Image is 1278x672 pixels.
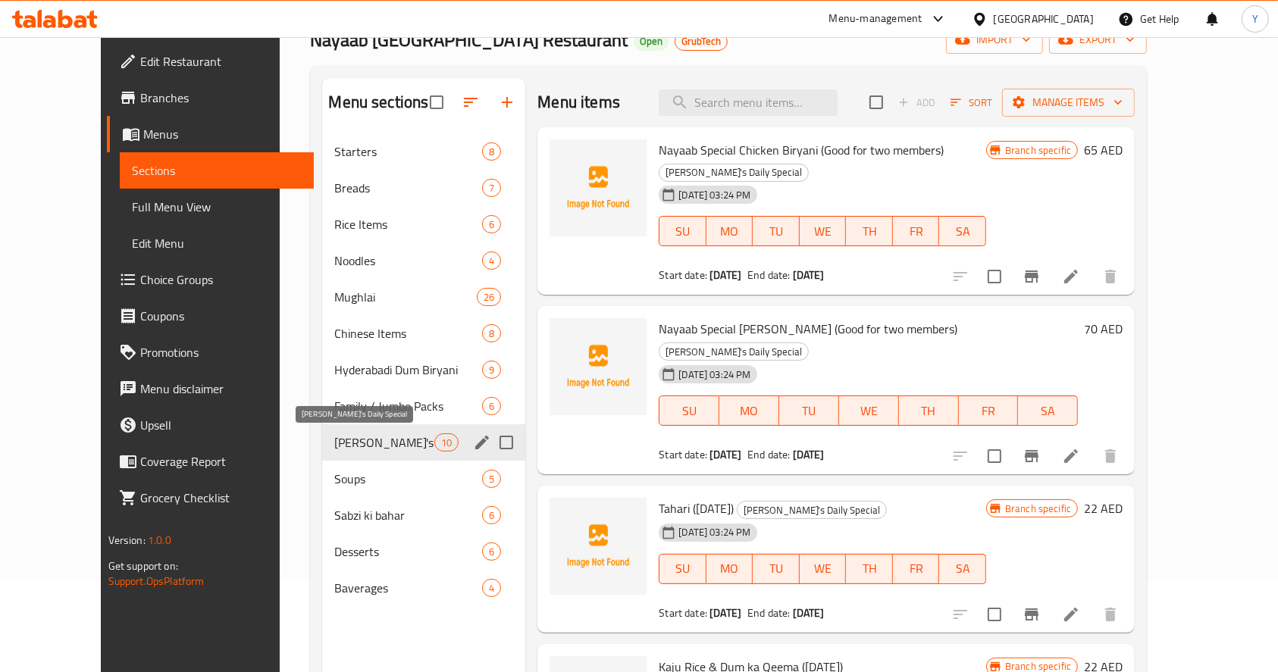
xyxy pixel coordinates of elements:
[322,352,525,388] div: Hyderabadi Dum Biryani9
[334,288,477,306] div: Mughlai
[979,440,1010,472] span: Select to update
[839,395,899,426] button: WE
[107,480,315,516] a: Grocery Checklist
[334,361,482,379] span: Hyderabadi Dum Biryani
[747,265,790,285] span: End date:
[334,397,482,415] div: Family / Jumbo Packs
[322,315,525,352] div: Chinese Items8
[132,161,302,180] span: Sections
[482,179,501,197] div: items
[659,164,809,182] div: Nayaab's Daily Special
[893,554,940,584] button: FR
[120,189,315,225] a: Full Menu View
[322,127,525,612] nav: Menu sections
[108,530,146,550] span: Version:
[483,363,500,377] span: 9
[666,400,713,422] span: SU
[939,216,986,246] button: SA
[947,91,996,114] button: Sort
[713,220,747,242] span: MO
[322,206,525,242] div: Rice Items6
[140,307,302,325] span: Coupons
[322,242,525,279] div: Noodles4
[482,252,501,270] div: items
[483,399,500,414] span: 6
[334,252,482,270] span: Noodles
[1013,258,1050,295] button: Branch-specific-item
[483,145,500,159] span: 8
[793,603,825,623] b: [DATE]
[941,91,1002,114] span: Sort items
[107,370,315,407] a: Menu disclaimer
[120,225,315,261] a: Edit Menu
[550,318,647,415] img: Nayaab Special Mutton Biryani (Good for two members)
[659,342,809,361] div: Nayaab's Daily Special
[140,343,302,361] span: Promotions
[899,395,959,426] button: TH
[471,431,493,454] button: edit
[759,558,794,580] span: TU
[706,216,753,246] button: MO
[659,216,706,246] button: SU
[959,395,1019,426] button: FR
[107,443,315,480] a: Coverage Report
[806,220,841,242] span: WE
[845,400,893,422] span: WE
[659,445,707,464] span: Start date:
[1061,30,1135,49] span: export
[1013,438,1050,474] button: Branch-specific-item
[659,497,734,520] span: Tahari ([DATE])
[666,558,700,580] span: SU
[107,261,315,298] a: Choice Groups
[958,30,1031,49] span: import
[659,395,719,426] button: SU
[709,603,741,623] b: [DATE]
[1084,139,1123,161] h6: 65 AED
[659,265,707,285] span: Start date:
[659,317,957,340] span: Nayaab Special [PERSON_NAME] (Good for two members)
[846,554,893,584] button: TH
[675,35,727,48] span: GrubTech
[483,181,500,195] span: 7
[108,556,178,576] span: Get support on:
[1013,596,1050,633] button: Branch-specific-item
[1084,318,1123,339] h6: 70 AED
[1084,498,1123,519] h6: 22 AED
[672,525,756,539] span: [DATE] 03:24 PM
[1002,89,1135,117] button: Manage items
[634,33,669,51] div: Open
[709,445,741,464] b: [DATE]
[140,380,302,398] span: Menu disclaimer
[999,143,1077,158] span: Branch specific
[800,216,847,246] button: WE
[550,139,647,236] img: Nayaab Special Chicken Biryani (Good for two members)
[322,461,525,497] div: Soups5
[482,542,501,561] div: items
[334,470,482,488] span: Soups
[939,554,986,584] button: SA
[148,530,171,550] span: 1.0.0
[965,400,1013,422] span: FR
[852,220,887,242] span: TH
[793,445,825,464] b: [DATE]
[482,215,501,233] div: items
[482,397,501,415] div: items
[334,215,482,233] span: Rice Items
[899,220,934,242] span: FR
[322,170,525,206] div: Breads7
[322,533,525,570] div: Desserts6
[310,23,628,57] span: Nayaab [GEOGRAPHIC_DATA] Restaurant
[537,91,620,114] h2: Menu items
[905,400,953,422] span: TH
[779,395,839,426] button: TU
[334,579,482,597] span: Baverages
[482,506,501,524] div: items
[482,324,501,342] div: items
[706,554,753,584] button: MO
[785,400,833,422] span: TU
[1252,11,1258,27] span: Y
[482,579,501,597] div: items
[334,542,482,561] span: Desserts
